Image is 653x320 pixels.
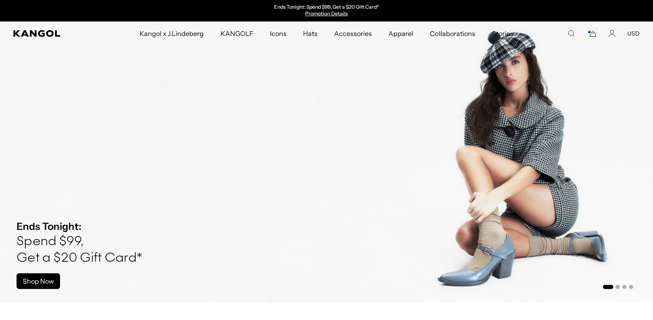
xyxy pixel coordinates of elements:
[17,273,60,289] a: Shop Now
[270,21,287,45] span: Icons
[622,285,626,289] button: Go to slide 3
[492,21,513,45] span: Stories
[627,30,640,37] button: USD
[212,21,262,45] a: KANGOLF
[262,21,295,45] a: Icons
[221,21,253,45] span: KANGOLF
[241,4,412,17] div: Announcement
[131,21,212,45] a: Kangol x J.Lindeberg
[608,30,616,37] a: Account
[241,4,412,17] slideshow-component: Announcement bar
[430,21,475,45] span: Collaborations
[13,30,92,37] a: Kangol
[484,21,522,45] a: Stories
[17,220,82,232] strong: Ends Tonight:
[241,4,412,17] div: 1 of 2
[380,21,422,45] a: Apparel
[603,285,613,289] button: Go to slide 1
[140,21,204,45] span: Kangol x J.Lindeberg
[568,30,575,37] summary: Search here
[326,21,380,45] a: Accessories
[274,4,379,11] p: Ends Tonight: Spend $99, Get a $20 Gift Card*
[388,21,413,45] span: Apparel
[334,21,372,45] span: Accessories
[422,21,483,45] a: Collaborations
[616,285,620,289] button: Go to slide 2
[305,10,347,17] a: Promotion Details
[17,250,142,267] h4: Get a $20 Gift Card*
[602,283,633,290] ul: Select a slide to show
[587,30,597,37] button: Cart
[303,21,318,45] span: Hats
[629,285,633,289] button: Go to slide 4
[295,21,326,45] a: Hats
[17,234,142,250] h4: Spend $99,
